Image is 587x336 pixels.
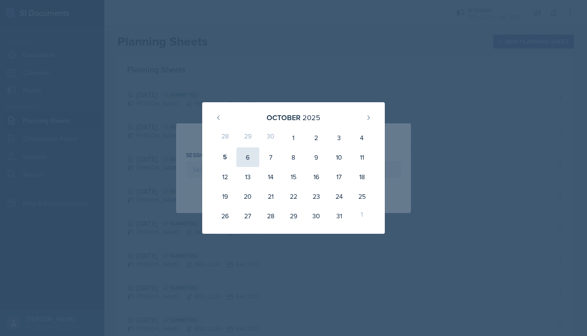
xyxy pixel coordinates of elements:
[282,187,305,206] div: 22
[259,187,282,206] div: 21
[282,128,305,147] div: 1
[214,206,236,226] div: 26
[236,187,259,206] div: 20
[328,206,351,226] div: 31
[305,128,328,147] div: 2
[259,167,282,187] div: 14
[328,167,351,187] div: 17
[236,128,259,147] div: 29
[236,206,259,226] div: 27
[328,187,351,206] div: 24
[351,147,373,167] div: 11
[214,147,236,167] div: 5
[282,206,305,226] div: 29
[302,112,320,123] div: 2025
[305,206,328,226] div: 30
[351,187,373,206] div: 25
[236,167,259,187] div: 13
[236,147,259,167] div: 6
[259,128,282,147] div: 30
[214,167,236,187] div: 12
[214,128,236,147] div: 28
[259,147,282,167] div: 7
[351,167,373,187] div: 18
[267,112,300,123] div: October
[305,167,328,187] div: 16
[282,167,305,187] div: 15
[351,128,373,147] div: 4
[305,147,328,167] div: 9
[282,147,305,167] div: 8
[214,187,236,206] div: 19
[305,187,328,206] div: 23
[328,147,351,167] div: 10
[259,206,282,226] div: 28
[351,206,373,226] div: 1
[328,128,351,147] div: 3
